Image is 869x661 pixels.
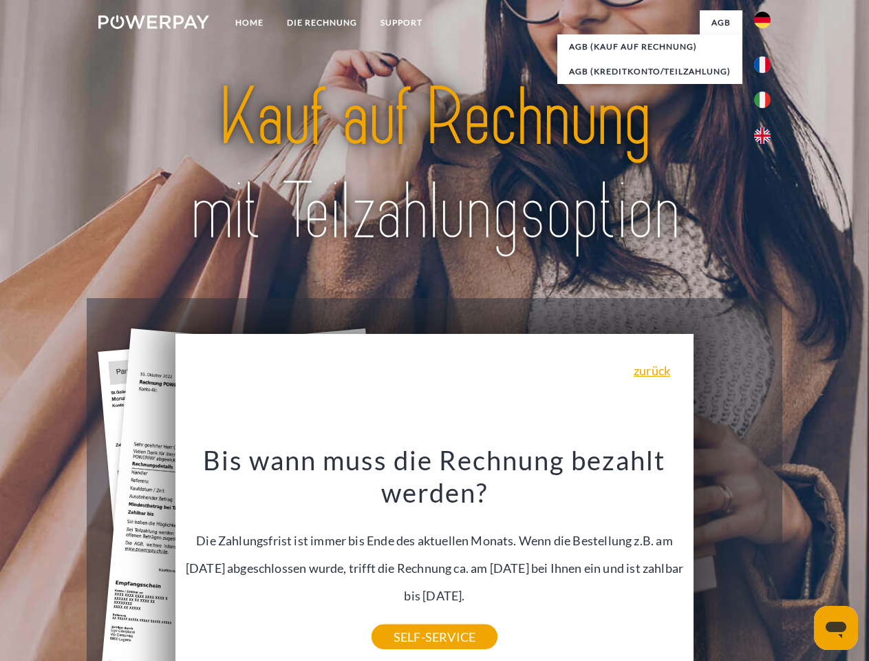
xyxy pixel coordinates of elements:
[754,12,771,28] img: de
[184,443,686,637] div: Die Zahlungsfrist ist immer bis Ende des aktuellen Monats. Wenn die Bestellung z.B. am [DATE] abg...
[275,10,369,35] a: DIE RECHNUNG
[814,606,858,650] iframe: Schaltfläche zum Öffnen des Messaging-Fensters
[98,15,209,29] img: logo-powerpay-white.svg
[557,59,742,84] a: AGB (Kreditkonto/Teilzahlung)
[754,127,771,144] img: en
[634,364,670,377] a: zurück
[557,34,742,59] a: AGB (Kauf auf Rechnung)
[700,10,742,35] a: agb
[372,625,497,649] a: SELF-SERVICE
[369,10,434,35] a: SUPPORT
[754,92,771,108] img: it
[754,56,771,73] img: fr
[224,10,275,35] a: Home
[131,66,738,264] img: title-powerpay_de.svg
[184,443,686,510] h3: Bis wann muss die Rechnung bezahlt werden?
